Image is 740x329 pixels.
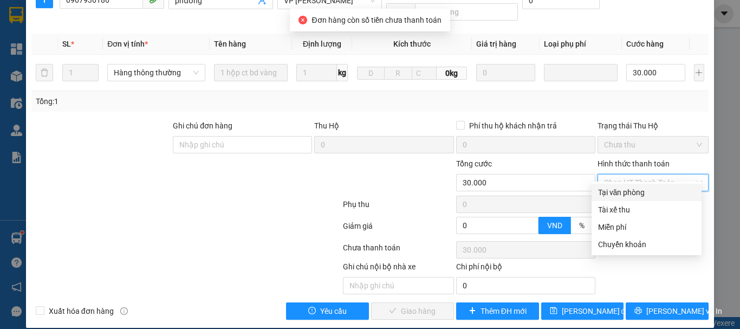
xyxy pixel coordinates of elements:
[343,261,454,277] div: Ghi chú nội bộ nhà xe
[465,120,561,132] span: Phí thu hộ khách nhận trả
[308,307,316,315] span: exclamation-circle
[62,40,71,48] span: SL
[393,40,431,48] span: Kích thước
[342,242,455,261] div: Chưa thanh toán
[12,17,63,68] img: logo
[36,64,53,81] button: delete
[386,3,415,21] span: Giao
[337,64,348,81] span: kg
[476,64,535,81] input: 0
[109,57,134,66] span: Website
[342,220,455,239] div: Giảm giá
[120,307,128,315] span: info-circle
[579,221,585,230] span: %
[311,16,441,24] span: Đơn hàng còn số tiền chưa thanh toán
[541,302,624,320] button: save[PERSON_NAME] đổi
[598,238,695,250] div: Chuyển khoản
[469,307,476,315] span: plus
[114,64,199,81] span: Hàng thông thường
[298,16,307,24] span: close-circle
[286,302,369,320] button: exclamation-circleYêu cầu
[598,120,709,132] div: Trạng thái Thu Hộ
[562,305,632,317] span: [PERSON_NAME] đổi
[36,95,287,107] div: Tổng: 1
[634,307,642,315] span: printer
[598,159,670,168] label: Hình thức thanh toán
[113,32,200,43] strong: PHIẾU GỬI HÀNG
[109,56,205,66] strong: : [DOMAIN_NAME]
[314,121,339,130] span: Thu Hộ
[121,46,192,54] strong: Hotline : 0889 23 23 23
[481,305,527,317] span: Thêm ĐH mới
[456,261,595,277] div: Chi phí nội bộ
[343,277,454,294] input: Nhập ghi chú
[598,186,695,198] div: Tại văn phòng
[456,159,492,168] span: Tổng cước
[598,221,695,233] div: Miễn phí
[598,204,695,216] div: Tài xế thu
[342,198,455,217] div: Phụ thu
[437,67,468,80] span: 0kg
[214,64,288,81] input: VD: Bàn, Ghế
[626,40,664,48] span: Cước hàng
[550,307,557,315] span: save
[44,305,118,317] span: Xuất hóa đơn hàng
[604,175,702,191] span: Chọn HT Thanh Toán
[303,40,341,48] span: Định lượng
[107,40,148,48] span: Đơn vị tính
[456,302,539,320] button: plusThêm ĐH mới
[547,221,562,230] span: VND
[646,305,722,317] span: [PERSON_NAME] và In
[415,3,518,21] input: Dọc đường
[384,67,412,80] input: R
[371,302,454,320] button: checkGiao hàng
[214,40,246,48] span: Tên hàng
[173,121,232,130] label: Ghi chú đơn hàng
[83,18,230,30] strong: CÔNG TY TNHH VĨNH QUANG
[604,137,702,153] span: Chưa thu
[540,34,622,55] th: Loại phụ phí
[626,302,709,320] button: printer[PERSON_NAME] và In
[476,40,516,48] span: Giá trị hàng
[173,136,312,153] input: Ghi chú đơn hàng
[357,67,385,80] input: D
[694,64,704,81] button: plus
[412,67,437,80] input: C
[320,305,347,317] span: Yêu cầu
